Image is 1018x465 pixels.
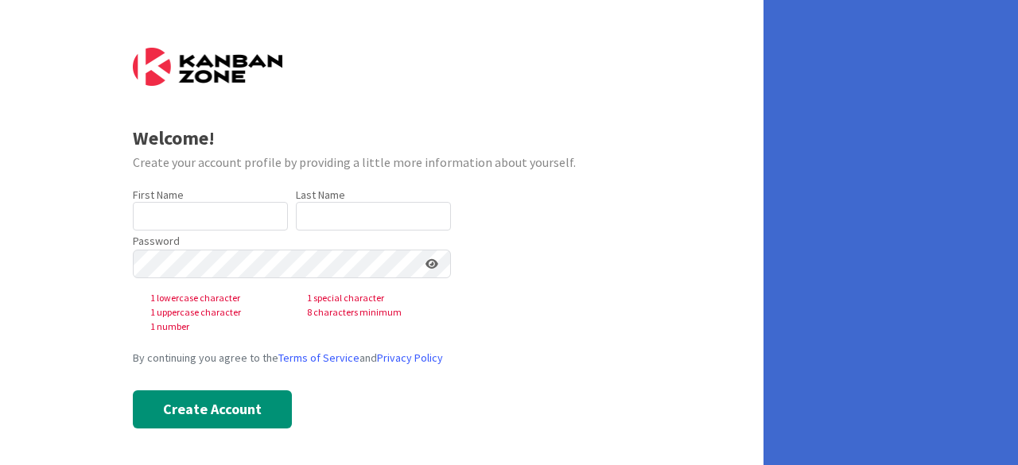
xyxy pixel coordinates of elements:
[278,351,359,365] a: Terms of Service
[294,305,451,320] span: 8 characters minimum
[133,153,631,172] div: Create your account profile by providing a little more information about yourself.
[138,305,294,320] span: 1 uppercase character
[138,320,294,334] span: 1 number
[133,124,631,153] div: Welcome!
[138,291,294,305] span: 1 lowercase character
[133,390,292,428] button: Create Account
[133,48,282,86] img: Kanban Zone
[377,351,443,365] a: Privacy Policy
[294,291,451,305] span: 1 special character
[296,188,345,202] label: Last Name
[133,233,180,250] label: Password
[133,188,184,202] label: First Name
[133,350,631,366] div: By continuing you agree to the and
